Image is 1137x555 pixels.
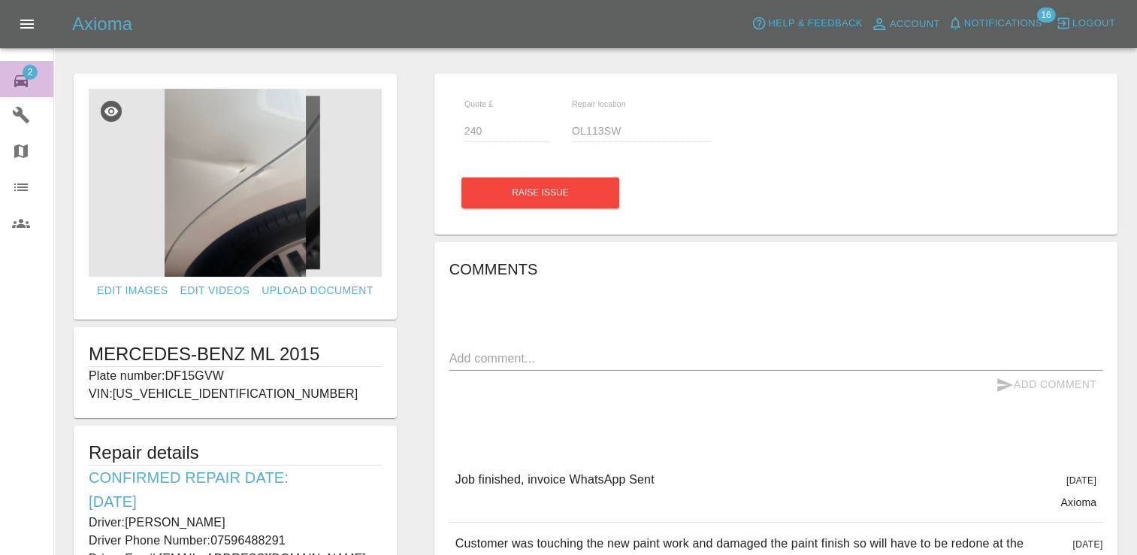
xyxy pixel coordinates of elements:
[455,471,655,489] p: Job finished, invoice WhatsApp Sent
[964,15,1042,32] span: Notifications
[89,89,382,277] img: bedd5c40-6490-4000-82d4-66e48d0b7565
[464,99,493,108] span: Quote £
[1036,8,1055,23] span: 16
[1052,12,1119,35] button: Logout
[91,277,174,305] a: Edit Images
[1072,15,1115,32] span: Logout
[944,12,1046,35] button: Notifications
[866,12,944,36] a: Account
[23,65,38,80] span: 2
[72,12,132,36] h5: Axioma
[1066,475,1096,486] span: [DATE]
[89,385,382,403] p: VIN: [US_VEHICLE_IDENTIFICATION_NUMBER]
[89,367,382,385] p: Plate number: DF15GVW
[89,532,382,550] p: Driver Phone Number: 07596488291
[256,277,379,305] a: Upload Document
[89,441,382,465] h5: Repair details
[748,12,866,35] button: Help & Feedback
[174,277,256,305] a: Edit Videos
[768,15,862,32] span: Help & Feedback
[1060,495,1096,510] p: Axioma
[449,257,1102,281] h6: Comments
[572,99,626,108] span: Repair location
[89,514,382,532] p: Driver: [PERSON_NAME]
[89,466,382,514] h6: Confirmed Repair Date: [DATE]
[9,6,45,42] button: Open drawer
[461,177,619,208] button: Raise issue
[1072,539,1102,550] span: [DATE]
[89,342,382,366] h1: MERCEDES-BENZ ML 2015
[890,16,940,33] span: Account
